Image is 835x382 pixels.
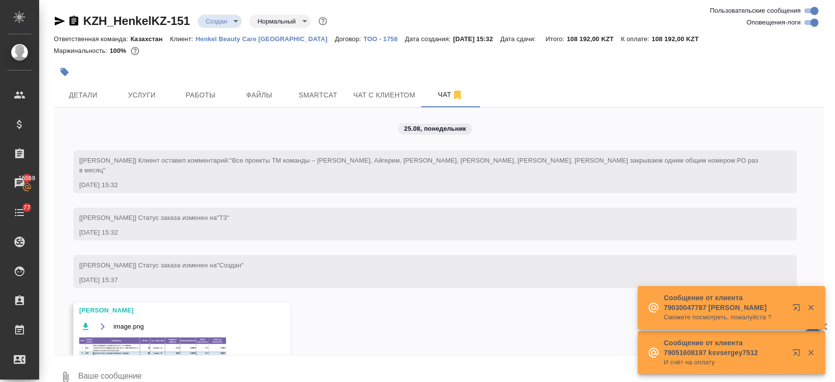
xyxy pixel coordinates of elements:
[664,293,786,312] p: Сообщение от клиента 79030047787 [PERSON_NAME]
[453,35,500,43] p: [DATE] 15:32
[217,214,229,221] span: "ТЗ"
[13,173,41,183] span: 15069
[254,17,298,25] button: Нормальный
[54,47,110,54] p: Маржинальность:
[801,303,821,312] button: Закрыть
[621,35,652,43] p: К оплате:
[787,343,810,366] button: Открыть в новой вкладке
[79,337,226,380] img: image.png
[664,338,786,358] p: Сообщение от клиента 79051608197 ksvsergey7512
[129,45,141,57] button: 0.00 KZT;
[196,35,335,43] p: Henkel Beauty Care [GEOGRAPHIC_DATA]
[316,15,329,27] button: Доп статусы указывают на важность/срочность заказа
[79,262,244,269] span: [[PERSON_NAME]] Статус заказа изменен на
[236,89,283,101] span: Файлы
[79,180,763,190] div: [DATE] 15:32
[79,228,763,238] div: [DATE] 15:32
[404,124,466,134] p: 25.08, понедельник
[83,14,190,27] a: KZH_HenkelKZ-151
[363,35,405,43] p: ТОО - 1758
[2,171,37,195] a: 15069
[363,34,405,43] a: ТОО - 1758
[500,35,538,43] p: Дата сдачи:
[118,89,165,101] span: Услуги
[177,89,224,101] span: Работы
[68,15,80,27] button: Скопировать ссылку
[353,89,415,101] span: Чат с клиентом
[131,35,170,43] p: Казахстан
[79,320,91,333] button: Скачать
[664,312,786,322] p: Сможете посмотреть, пожалуйста ?
[196,34,335,43] a: Henkel Beauty Care [GEOGRAPHIC_DATA]
[335,35,363,43] p: Договор:
[427,89,474,101] span: Чат
[217,262,244,269] span: "Создан"
[79,275,763,285] div: [DATE] 15:37
[249,15,310,28] div: Создан
[710,6,801,16] span: Пользовательские сообщения
[170,35,195,43] p: Клиент:
[54,15,66,27] button: Скопировать ссылку для ЯМессенджера
[110,47,129,54] p: 100%
[545,35,566,43] p: Итого:
[79,157,760,174] span: [[PERSON_NAME]] Клиент оставил комментарий:
[801,348,821,357] button: Закрыть
[54,35,131,43] p: Ответственная команда:
[79,214,229,221] span: [[PERSON_NAME]] Статус заказа изменен на
[451,89,463,101] svg: Отписаться
[79,157,760,174] span: "Все проекты ТМ команды – [PERSON_NAME], Айгерим, [PERSON_NAME], [PERSON_NAME], [PERSON_NAME], [P...
[203,17,230,25] button: Создан
[198,15,242,28] div: Создан
[54,61,75,83] button: Добавить тэг
[652,35,706,43] p: 108 192,00 KZT
[405,35,453,43] p: Дата создания:
[567,35,621,43] p: 108 192,00 KZT
[664,358,786,367] p: И счёт на оплату
[18,203,36,213] span: 77
[746,18,801,27] span: Оповещения-логи
[787,298,810,321] button: Открыть в новой вкладке
[2,200,37,225] a: 77
[60,89,107,101] span: Детали
[113,322,144,332] span: image.png
[96,320,109,333] button: Открыть на драйве
[294,89,341,101] span: Smartcat
[79,306,256,315] div: [PERSON_NAME]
